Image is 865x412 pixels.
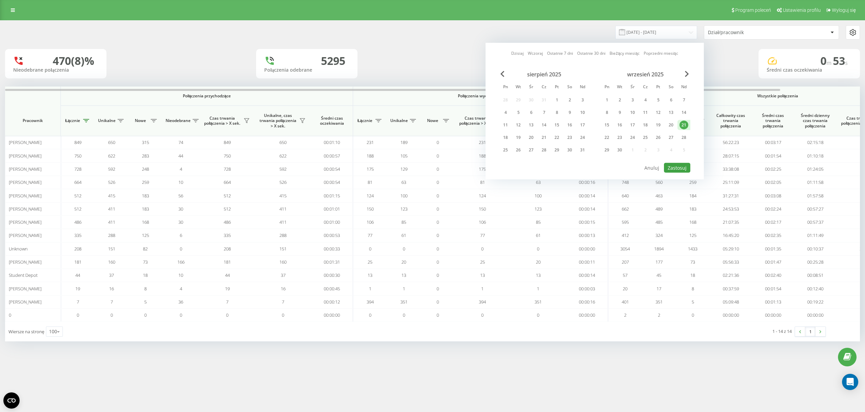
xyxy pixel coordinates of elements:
span: 0 [437,139,439,145]
abbr: niedziela [577,82,588,93]
td: 01:57:58 [794,189,836,202]
span: Czas trwania połączenia > X sek. [458,116,497,126]
td: 33:38:08 [710,163,752,176]
span: 74 [178,139,183,145]
div: wt 2 wrz 2025 [613,95,626,105]
span: Nowe [424,118,441,123]
div: Średni czas oczekiwania [767,67,852,73]
td: 00:00:16 [566,176,608,189]
span: 622 [279,153,287,159]
td: 00:00:57 [311,149,353,162]
span: 592 [279,166,287,172]
div: 3 [628,96,637,104]
div: 23 [565,133,574,142]
div: 6 [527,108,536,117]
span: 183 [142,206,149,212]
div: 9 [615,108,624,117]
abbr: sobota [565,82,575,93]
span: 63 [401,179,406,185]
div: 13 [667,108,675,117]
div: pon 4 sie 2025 [499,107,512,118]
span: 411 [279,206,287,212]
div: sob 20 wrz 2025 [665,120,677,130]
a: Wczoraj [528,50,543,56]
div: 5 [654,96,663,104]
td: 00:03:17 [752,136,794,149]
span: 189 [400,139,407,145]
div: 15 [602,121,611,129]
td: 00:00:15 [566,216,608,229]
div: 20 [527,133,536,142]
span: 259 [142,179,149,185]
div: pon 1 wrz 2025 [600,95,613,105]
div: 16 [615,121,624,129]
span: 248 [142,166,149,172]
div: 18 [501,133,510,142]
abbr: piątek [552,82,562,93]
span: Nowe [132,118,149,123]
span: Średni dzienny czas trwania połączenia [799,113,831,129]
abbr: poniedziałek [500,82,511,93]
span: 259 [689,179,696,185]
span: 0 [437,193,439,199]
div: 8 [602,108,611,117]
div: czw 14 sie 2025 [538,120,550,130]
div: 2 [565,96,574,104]
div: sierpień 2025 [499,71,589,78]
span: 188 [479,153,486,159]
div: Połączenia odebrane [264,67,349,73]
div: wrzesień 2025 [600,71,690,78]
div: 27 [527,146,536,154]
div: wt 12 sie 2025 [512,120,525,130]
span: Previous Month [500,71,504,77]
span: 184 [689,193,696,199]
div: pon 18 sie 2025 [499,132,512,143]
div: ndz 10 sie 2025 [576,107,589,118]
span: 175 [479,166,486,172]
span: 129 [400,166,407,172]
span: 81 [368,179,372,185]
span: 105 [400,153,407,159]
span: 175 [367,166,374,172]
div: ndz 24 sie 2025 [576,132,589,143]
td: 00:00:14 [566,202,608,216]
div: pt 19 wrz 2025 [652,120,665,130]
span: 750 [74,153,81,159]
div: śr 6 sie 2025 [525,107,538,118]
span: s [845,59,848,67]
td: 01:24:05 [794,163,836,176]
span: 650 [279,139,287,145]
div: sob 2 sie 2025 [563,95,576,105]
div: 9 [565,108,574,117]
span: 728 [74,166,81,172]
div: 6 [667,96,675,104]
div: czw 4 wrz 2025 [639,95,652,105]
span: Nieodebrane [166,118,191,123]
div: 14 [679,108,688,117]
div: pt 26 wrz 2025 [652,132,665,143]
span: Połączenia przychodzące [78,93,335,99]
div: sob 16 sie 2025 [563,120,576,130]
span: 512 [224,193,231,199]
span: 0 [437,166,439,172]
div: wt 5 sie 2025 [512,107,525,118]
span: 0 [820,53,833,68]
span: 188 [367,153,374,159]
span: 283 [142,153,149,159]
div: sob 13 wrz 2025 [665,107,677,118]
span: [PERSON_NAME] [9,153,42,159]
div: 29 [552,146,561,154]
div: 19 [514,133,523,142]
span: Średni czas oczekiwania [316,116,348,126]
div: 12 [654,108,663,117]
td: 00:02:17 [752,216,794,229]
td: 00:00:14 [566,189,608,202]
td: 00:01:01 [311,202,353,216]
div: śr 3 wrz 2025 [626,95,639,105]
span: 63 [536,179,541,185]
div: 31 [578,146,587,154]
td: 00:03:08 [752,189,794,202]
div: pon 15 wrz 2025 [600,120,613,130]
span: 30 [178,219,183,225]
div: 5295 [321,54,345,67]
